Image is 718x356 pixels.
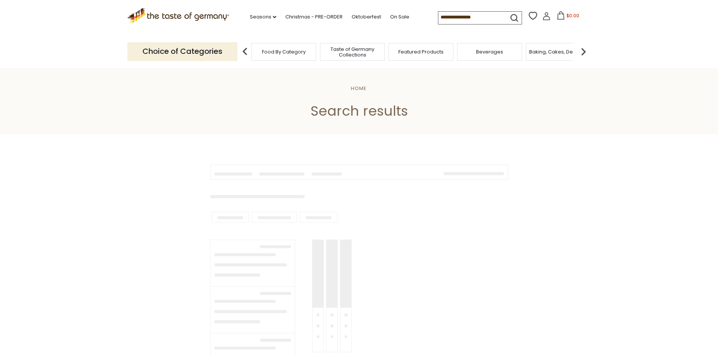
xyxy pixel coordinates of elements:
[127,42,237,61] p: Choice of Categories
[476,49,503,55] a: Beverages
[576,44,591,59] img: next arrow
[23,102,695,119] h1: Search results
[285,13,343,21] a: Christmas - PRE-ORDER
[322,46,383,58] a: Taste of Germany Collections
[250,13,276,21] a: Seasons
[351,85,367,92] a: Home
[237,44,253,59] img: previous arrow
[552,11,584,23] button: $0.00
[262,49,306,55] a: Food By Category
[398,49,444,55] a: Featured Products
[529,49,588,55] a: Baking, Cakes, Desserts
[566,12,579,19] span: $0.00
[390,13,409,21] a: On Sale
[352,13,381,21] a: Oktoberfest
